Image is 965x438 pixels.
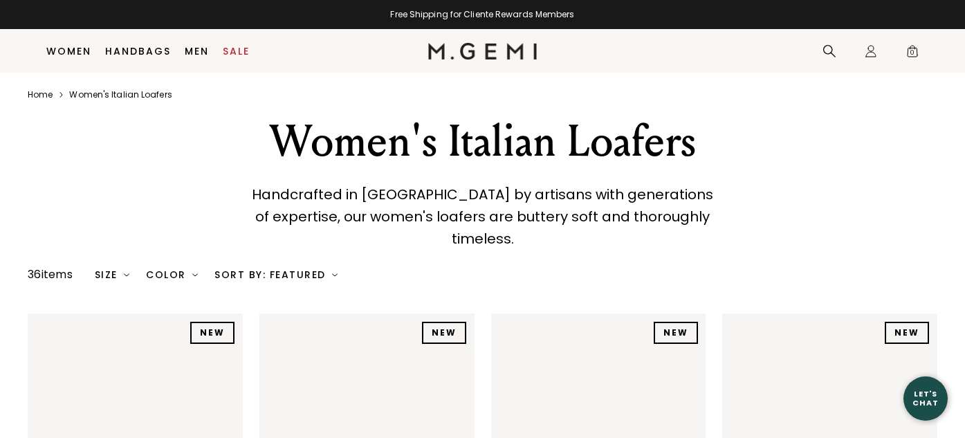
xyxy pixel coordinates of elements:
a: Sale [223,46,250,57]
a: Men [185,46,209,57]
div: Let's Chat [903,390,948,407]
div: NEW [654,322,698,344]
span: 0 [906,47,919,61]
p: Handcrafted in [GEOGRAPHIC_DATA] by artisans with generations of expertise, our women's loafers a... [249,183,716,250]
img: M.Gemi [428,43,537,60]
div: 36 items [28,266,73,283]
a: Home [28,89,53,100]
a: Women [46,46,91,57]
div: Color [146,269,198,280]
div: NEW [422,322,466,344]
img: chevron-down.svg [192,272,198,277]
div: NEW [885,322,929,344]
img: chevron-down.svg [124,272,129,277]
img: chevron-down.svg [332,272,338,277]
div: Women's Italian Loafers [226,117,739,167]
div: Size [95,269,130,280]
div: NEW [190,322,235,344]
a: Handbags [105,46,171,57]
a: Women's italian loafers [69,89,172,100]
div: Sort By: Featured [214,269,338,280]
